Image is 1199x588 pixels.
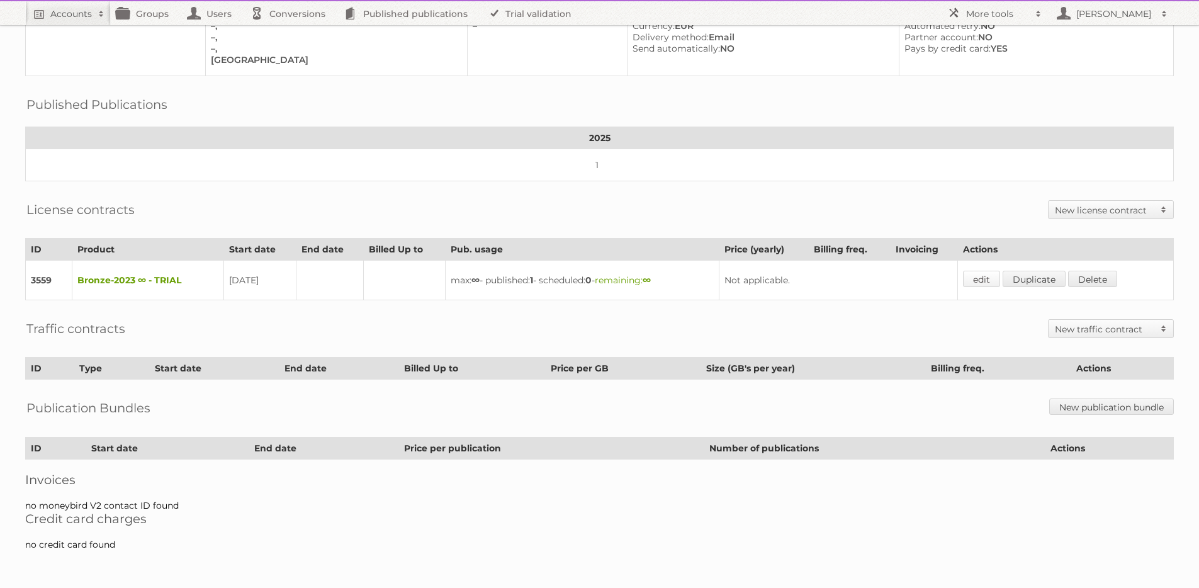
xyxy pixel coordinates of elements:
[446,261,719,300] td: max: - published: - scheduled: -
[72,239,223,261] th: Product
[904,43,991,54] span: Pays by credit card:
[1049,320,1173,337] a: New traffic contract
[398,438,704,460] th: Price per publication
[958,239,1174,261] th: Actions
[74,358,149,380] th: Type
[398,358,545,380] th: Billed Up to
[86,438,249,460] th: Start date
[1073,8,1155,20] h2: [PERSON_NAME]
[904,43,1163,54] div: YES
[25,1,111,25] a: Accounts
[223,239,296,261] th: Start date
[1154,320,1173,337] span: Toggle
[585,274,592,286] strong: 0
[26,319,125,338] h2: Traffic contracts
[1003,271,1066,287] a: Duplicate
[249,438,398,460] th: End date
[480,1,584,25] a: Trial validation
[530,274,533,286] strong: 1
[643,274,651,286] strong: ∞
[244,1,338,25] a: Conversions
[1048,1,1174,25] a: [PERSON_NAME]
[633,31,889,43] div: Email
[633,43,889,54] div: NO
[211,43,457,54] div: –,
[633,20,889,31] div: EUR
[26,200,135,219] h2: License contracts
[1071,358,1174,380] th: Actions
[809,239,890,261] th: Billing freq.
[904,31,1163,43] div: NO
[1049,399,1174,415] a: New publication bundle
[363,239,446,261] th: Billed Up to
[704,438,1045,460] th: Number of publications
[25,472,1174,487] h2: Invoices
[26,399,150,417] h2: Publication Bundles
[72,261,223,300] td: Bronze-2023 ∞ - TRIAL
[719,261,958,300] td: Not applicable.
[545,358,701,380] th: Price per GB
[633,43,720,54] span: Send automatically:
[338,1,480,25] a: Published publications
[223,261,296,300] td: [DATE]
[279,358,398,380] th: End date
[26,95,167,114] h2: Published Publications
[211,20,457,31] div: –,
[446,239,719,261] th: Pub. usage
[467,10,627,76] td: –
[471,274,480,286] strong: ∞
[941,1,1048,25] a: More tools
[181,1,244,25] a: Users
[50,8,92,20] h2: Accounts
[1055,204,1154,217] h2: New license contract
[633,20,675,31] span: Currency:
[1049,201,1173,218] a: New license contract
[149,358,279,380] th: Start date
[701,358,926,380] th: Size (GB's per year)
[26,358,74,380] th: ID
[904,31,978,43] span: Partner account:
[211,54,457,65] div: [GEOGRAPHIC_DATA]
[719,239,809,261] th: Price (yearly)
[1154,201,1173,218] span: Toggle
[25,511,1174,526] h2: Credit card charges
[1045,438,1173,460] th: Actions
[966,8,1029,20] h2: More tools
[26,438,86,460] th: ID
[296,239,363,261] th: End date
[211,31,457,43] div: –,
[890,239,958,261] th: Invoicing
[111,1,181,25] a: Groups
[904,20,981,31] span: Automated retry:
[26,127,1174,149] th: 2025
[26,149,1174,181] td: 1
[595,274,651,286] span: remaining:
[26,261,72,300] td: 3559
[904,20,1163,31] div: NO
[963,271,1000,287] a: edit
[926,358,1071,380] th: Billing freq.
[1055,323,1154,336] h2: New traffic contract
[633,31,709,43] span: Delivery method:
[1068,271,1117,287] a: Delete
[26,239,72,261] th: ID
